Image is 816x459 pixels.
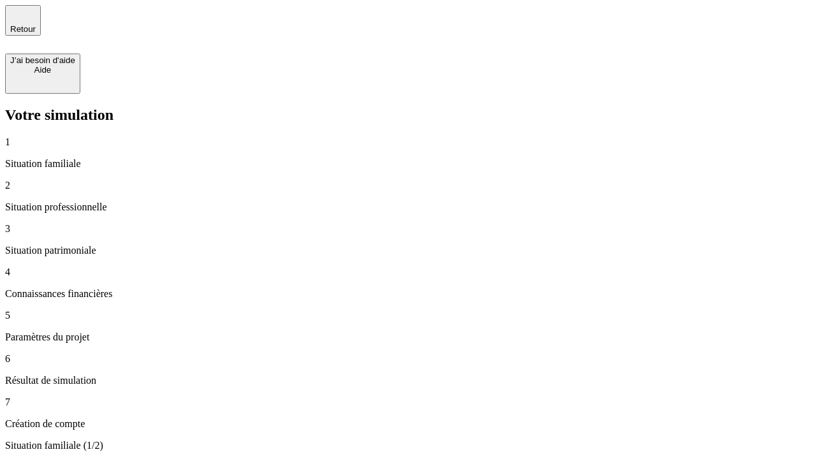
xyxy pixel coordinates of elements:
p: Connaissances financières [5,288,811,300]
h2: Votre simulation [5,106,811,124]
p: 1 [5,136,811,148]
p: Paramètres du projet [5,331,811,343]
p: Situation familiale (1/2) [5,440,811,451]
button: Retour [5,5,41,36]
p: Création de compte [5,418,811,430]
p: Résultat de simulation [5,375,811,386]
p: 6 [5,353,811,365]
p: 3 [5,223,811,235]
p: 7 [5,397,811,408]
button: J’ai besoin d'aideAide [5,54,80,94]
p: 2 [5,180,811,191]
p: 4 [5,266,811,278]
p: Situation familiale [5,158,811,170]
div: J’ai besoin d'aide [10,55,75,65]
div: Aide [10,65,75,75]
p: Situation patrimoniale [5,245,811,256]
p: 5 [5,310,811,321]
p: Situation professionnelle [5,201,811,213]
span: Retour [10,24,36,34]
